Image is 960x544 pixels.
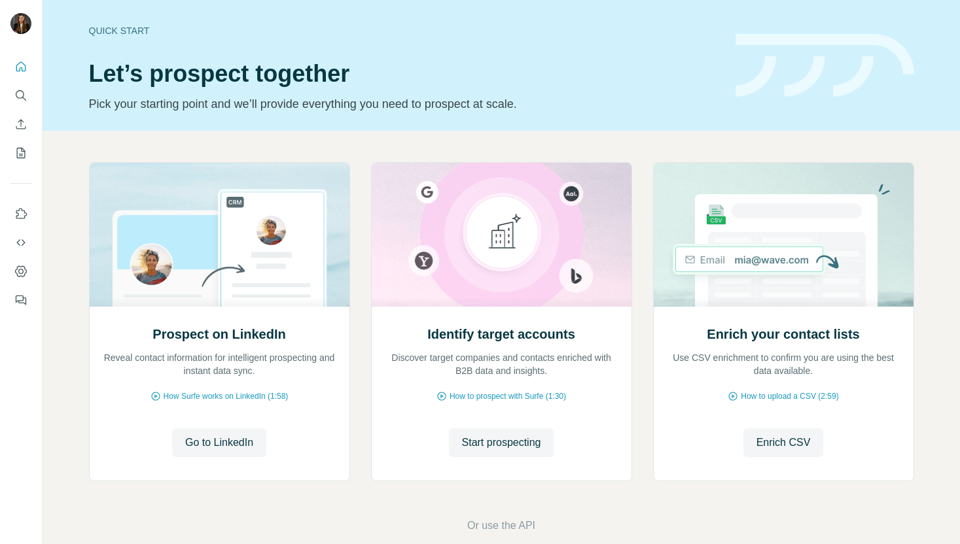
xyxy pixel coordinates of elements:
span: Enrich CSV [756,435,811,450]
h1: Let’s prospect together [89,61,720,87]
p: Pick your starting point and we’ll provide everything you need to prospect at scale. [89,95,720,113]
p: Reveal contact information for intelligent prospecting and instant data sync. [103,351,336,377]
span: How Surfe works on LinkedIn (1:58) [164,390,289,402]
h2: Prospect on LinkedIn [152,325,285,343]
button: Enrich CSV [743,428,824,457]
img: Enrich your contact lists [653,163,914,307]
p: Discover target companies and contacts enriched with B2B data and insights. [385,351,618,377]
button: Search [10,84,31,107]
button: Quick start [10,55,31,78]
button: Go to LinkedIn [172,428,266,457]
img: Avatar [10,13,31,34]
img: banner [736,34,914,97]
h2: Identify target accounts [427,325,575,343]
span: How to prospect with Surfe (1:30) [450,390,566,402]
button: Feedback [10,288,31,312]
button: Or use the API [467,518,535,534]
img: Identify target accounts [371,163,632,307]
span: Go to LinkedIn [185,435,253,450]
button: Enrich CSV [10,112,31,136]
button: My lists [10,141,31,165]
h2: Enrich your contact lists [707,325,859,343]
span: Start prospecting [462,435,541,450]
button: Start prospecting [449,428,554,457]
img: Prospect on LinkedIn [89,163,350,307]
button: Dashboard [10,260,31,283]
p: Use CSV enrichment to confirm you are using the best data available. [667,351,900,377]
button: Use Surfe on LinkedIn [10,202,31,226]
span: How to upload a CSV (2:59) [741,390,838,402]
div: Quick start [89,24,720,37]
button: Use Surfe API [10,231,31,254]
